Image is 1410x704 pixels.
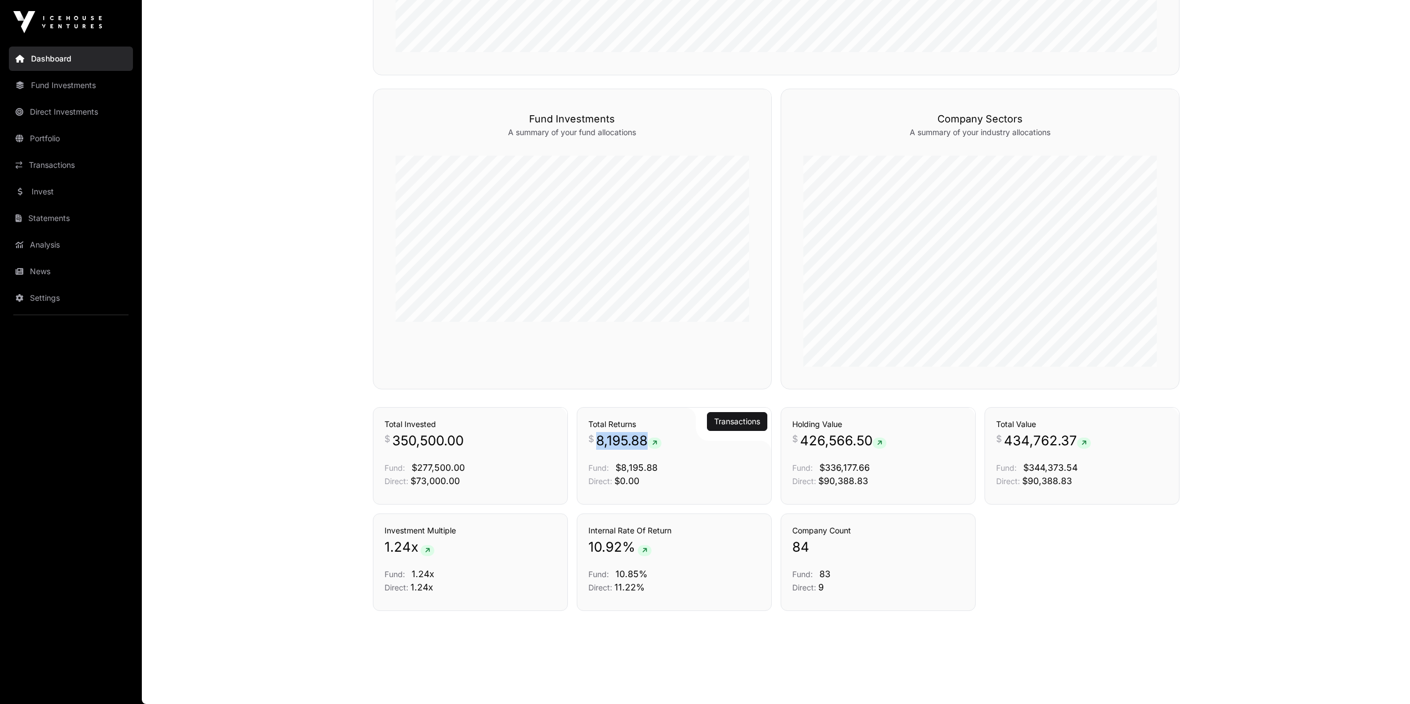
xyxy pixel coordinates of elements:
span: 83 [819,568,830,579]
a: Portfolio [9,126,133,151]
p: A summary of your fund allocations [396,127,749,138]
span: Fund: [792,569,813,579]
span: Direct: [384,583,408,592]
p: A summary of your industry allocations [803,127,1157,138]
span: $ [588,432,594,445]
a: Transactions [9,153,133,177]
span: Fund: [996,463,1017,472]
span: Direct: [792,476,816,486]
h3: Total Invested [384,419,556,430]
span: $8,195.88 [616,462,658,473]
span: $277,500.00 [412,462,465,473]
span: Direct: [792,583,816,592]
img: Icehouse Ventures Logo [13,11,102,33]
span: Fund: [588,569,609,579]
a: Fund Investments [9,73,133,97]
span: Fund: [792,463,813,472]
span: 10.92 [588,538,622,556]
span: 1.24 [384,538,411,556]
span: Fund: [384,463,405,472]
span: $90,388.83 [1022,475,1072,486]
span: $90,388.83 [818,475,868,486]
span: $336,177.66 [819,462,870,473]
a: Analysis [9,233,133,257]
a: Settings [9,286,133,310]
span: Direct: [996,476,1020,486]
span: 10.85% [616,568,648,579]
span: Direct: [588,476,612,486]
span: $ [792,432,798,445]
h3: Total Returns [588,419,760,430]
a: Transactions [714,416,760,427]
h3: Total Value [996,419,1168,430]
span: Direct: [588,583,612,592]
span: 9 [818,582,824,593]
span: x [411,538,418,556]
a: News [9,259,133,284]
span: Direct: [384,476,408,486]
span: 426,566.50 [800,432,886,450]
iframe: Chat Widget [1355,651,1410,704]
span: $73,000.00 [411,475,460,486]
h3: Internal Rate Of Return [588,525,760,536]
span: 11.22% [614,582,645,593]
span: Fund: [588,463,609,472]
span: Fund: [384,569,405,579]
button: Transactions [707,412,767,431]
a: Dashboard [9,47,133,71]
span: 350,500.00 [392,432,464,450]
h3: Company Sectors [803,111,1157,127]
span: $344,373.54 [1023,462,1078,473]
h3: Holding Value [792,419,964,430]
span: 1.24x [411,582,433,593]
h3: Fund Investments [396,111,749,127]
span: 84 [792,538,809,556]
span: 434,762.37 [1004,432,1091,450]
span: $0.00 [614,475,639,486]
span: $ [996,432,1002,445]
h3: Investment Multiple [384,525,556,536]
a: Direct Investments [9,100,133,124]
span: $ [384,432,390,445]
span: 8,195.88 [596,432,662,450]
span: % [622,538,635,556]
span: 1.24x [412,568,434,579]
a: Invest [9,179,133,204]
a: Statements [9,206,133,230]
h3: Company Count [792,525,964,536]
